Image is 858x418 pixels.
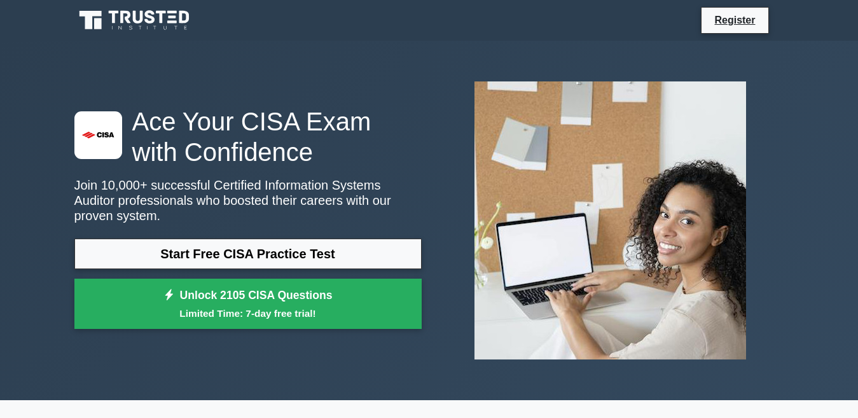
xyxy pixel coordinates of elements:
h1: Ace Your CISA Exam with Confidence [74,106,422,167]
a: Register [707,12,763,28]
p: Join 10,000+ successful Certified Information Systems Auditor professionals who boosted their car... [74,178,422,223]
a: Start Free CISA Practice Test [74,239,422,269]
small: Limited Time: 7-day free trial! [90,306,406,321]
a: Unlock 2105 CISA QuestionsLimited Time: 7-day free trial! [74,279,422,330]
